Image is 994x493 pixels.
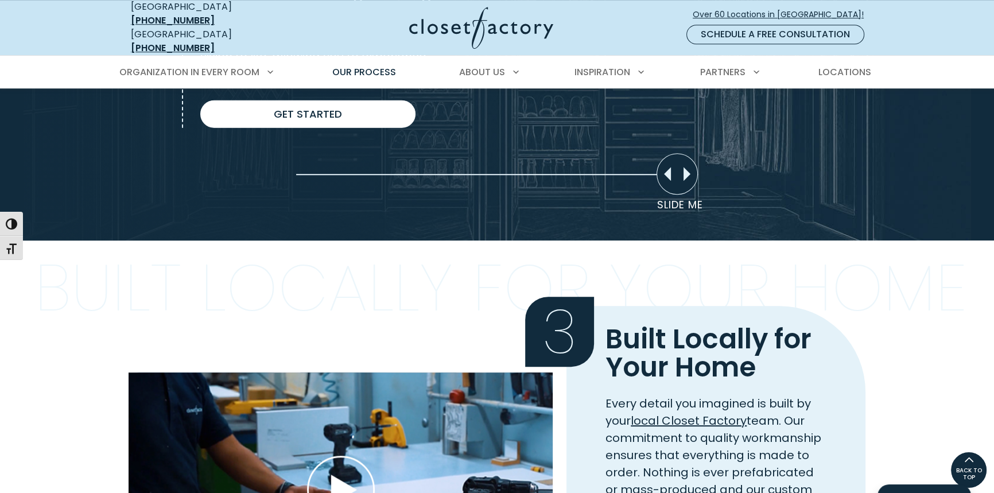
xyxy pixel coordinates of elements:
[950,452,987,488] a: BACK TO TOP
[631,413,747,429] a: local Closet Factory
[459,65,505,79] span: About Us
[131,28,297,55] div: [GEOGRAPHIC_DATA]
[200,100,416,128] a: Get Started
[525,296,594,366] span: 3
[693,9,873,21] span: Over 60 Locations in [GEOGRAPHIC_DATA]!
[34,263,967,313] p: Built Locally for Your Home
[657,197,705,212] p: Slide Me
[131,14,215,27] a: [PHONE_NUMBER]
[951,467,987,481] span: BACK TO TOP
[332,65,396,79] span: Our Process
[686,25,864,44] a: Schedule a Free Consultation
[605,320,811,386] span: Built Locally for Your Home
[818,65,871,79] span: Locations
[409,7,553,49] img: Closet Factory Logo
[692,5,873,25] a: Over 60 Locations in [GEOGRAPHIC_DATA]!
[574,65,630,79] span: Inspiration
[657,153,698,195] div: Move slider to compare images
[111,56,883,88] nav: Primary Menu
[131,41,215,55] a: [PHONE_NUMBER]
[119,65,259,79] span: Organization in Every Room
[700,65,745,79] span: Partners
